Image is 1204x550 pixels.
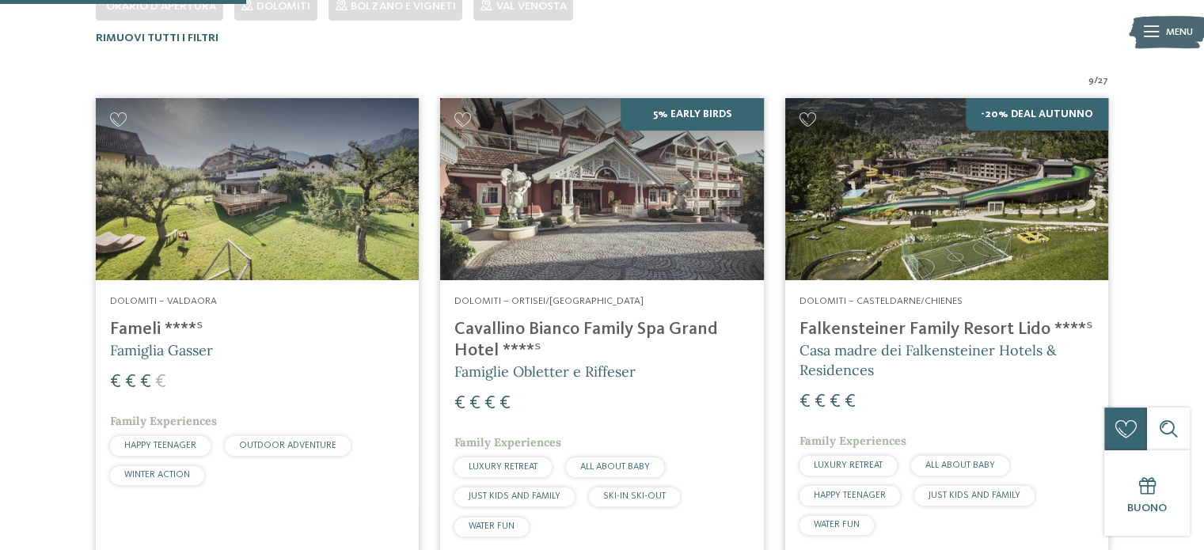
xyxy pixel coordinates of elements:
[1094,74,1098,88] span: /
[96,32,218,44] span: Rimuovi tutti i filtri
[454,296,644,306] span: Dolomiti – Ortisei/[GEOGRAPHIC_DATA]
[484,394,496,413] span: €
[454,394,465,413] span: €
[454,435,561,449] span: Family Experiences
[1098,74,1108,88] span: 27
[800,319,1094,340] h4: Falkensteiner Family Resort Lido ****ˢ
[454,362,636,381] span: Famiglie Obletter e Riffeser
[496,1,566,12] span: Val Venosta
[800,296,963,306] span: Dolomiti – Casteldarne/Chienes
[140,373,151,392] span: €
[1104,450,1190,536] a: Buono
[800,341,1057,379] span: Casa madre dei Falkensteiner Hotels & Residences
[1088,74,1094,88] span: 9
[469,491,560,501] span: JUST KIDS AND FAMILY
[96,98,419,280] img: Cercate un hotel per famiglie? Qui troverete solo i migliori!
[469,522,515,531] span: WATER FUN
[814,461,883,470] span: LUXURY RETREAT
[925,461,995,470] span: ALL ABOUT BABY
[800,393,811,412] span: €
[814,491,886,500] span: HAPPY TEENAGER
[124,470,190,480] span: WINTER ACTION
[469,462,537,472] span: LUXURY RETREAT
[499,394,511,413] span: €
[351,1,455,12] span: Bolzano e vigneti
[814,520,860,529] span: WATER FUN
[1127,503,1167,514] span: Buono
[603,491,666,501] span: SKI-IN SKI-OUT
[110,414,217,428] span: Family Experiences
[110,373,121,392] span: €
[929,491,1020,500] span: JUST KIDS AND FAMILY
[256,1,310,12] span: Dolomiti
[580,462,650,472] span: ALL ABOUT BABY
[124,441,196,450] span: HAPPY TEENAGER
[110,341,213,359] span: Famiglia Gasser
[815,393,826,412] span: €
[155,373,166,392] span: €
[469,394,480,413] span: €
[110,296,217,306] span: Dolomiti – Valdaora
[440,98,763,280] img: Family Spa Grand Hotel Cavallino Bianco ****ˢ
[845,393,856,412] span: €
[830,393,841,412] span: €
[106,1,216,12] span: Orario d'apertura
[125,373,136,392] span: €
[785,98,1108,280] img: Cercate un hotel per famiglie? Qui troverete solo i migliori!
[800,434,906,448] span: Family Experiences
[454,319,749,362] h4: Cavallino Bianco Family Spa Grand Hotel ****ˢ
[239,441,336,450] span: OUTDOOR ADVENTURE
